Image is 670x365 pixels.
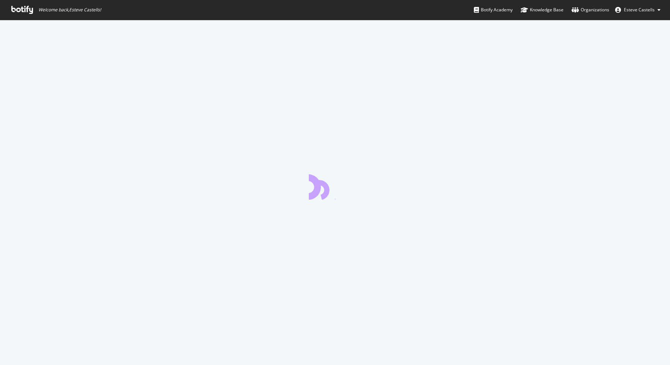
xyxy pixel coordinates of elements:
[624,7,655,13] span: Esteve Castells
[309,173,362,200] div: animation
[521,6,564,14] div: Knowledge Base
[474,6,513,14] div: Botify Academy
[572,6,609,14] div: Organizations
[38,7,101,13] span: Welcome back, Esteve Castells !
[609,4,666,16] button: Esteve Castells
